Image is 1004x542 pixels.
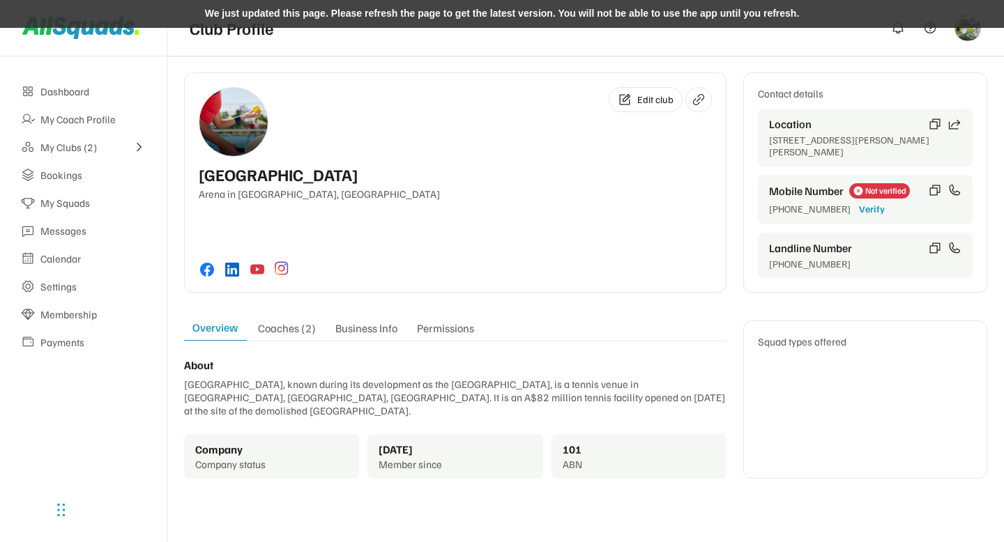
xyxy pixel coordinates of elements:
[637,93,674,106] span: Edit club
[769,117,928,131] div: Location
[184,320,247,341] div: Overview
[769,241,928,255] div: Landline Number
[195,458,348,471] div: Company status
[758,87,973,100] div: Contact details
[250,321,324,341] div: Coaches (2)
[40,169,146,182] div: Bookings
[184,378,727,417] div: [GEOGRAPHIC_DATA], known during its development as the [GEOGRAPHIC_DATA], is a tennis venue in [G...
[409,321,482,341] div: Permissions
[769,184,844,198] div: Mobile Number
[954,15,981,41] img: 98.png
[563,442,581,456] div: 101
[563,458,715,471] div: ABN
[195,442,243,456] div: Company
[40,85,146,98] div: Dashboard
[379,442,413,456] div: [DATE]
[609,87,683,112] button: Edit club
[40,308,146,321] div: Membership
[40,113,146,126] div: My Coach Profile
[199,165,358,185] div: [GEOGRAPHIC_DATA]
[40,141,126,154] div: My Clubs (2)
[769,258,961,270] div: [PHONE_NUMBER]
[40,196,146,210] div: My Squads
[190,15,274,40] div: Club Profile
[40,252,146,265] div: Calendar
[184,358,213,372] div: About
[40,280,146,293] div: Settings
[865,185,906,196] div: Not verified
[379,458,531,471] div: Member since
[758,335,973,348] div: Squad types offered
[199,187,712,201] div: Arena in [GEOGRAPHIC_DATA], [GEOGRAPHIC_DATA]
[769,134,961,158] div: [STREET_ADDRESS][PERSON_NAME][PERSON_NAME]
[40,336,146,349] div: Payments
[40,224,146,238] div: Messages
[769,203,851,215] div: [PHONE_NUMBER]
[859,201,885,216] div: Verify
[327,321,406,341] div: Business Info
